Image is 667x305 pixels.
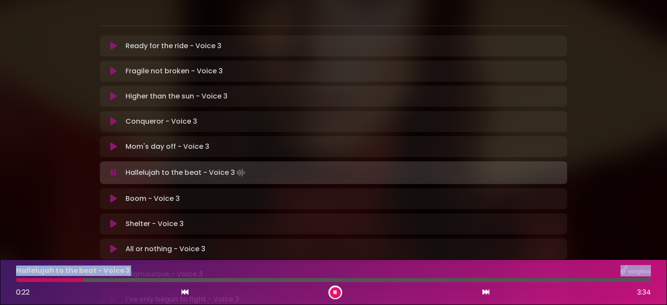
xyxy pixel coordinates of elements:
p: Shelter - Voice 3 [125,219,184,229]
span: 0:22 [16,287,30,297]
img: waveform4.gif [235,167,247,179]
p: Higher than the sun - Voice 3 [125,91,228,102]
p: All or nothing - Voice 3 [125,244,205,254]
p: Hallelujah to the beat - Voice 3 [125,167,247,179]
span: 3:34 [637,287,651,298]
p: Ready for the ride - Voice 3 [125,41,221,51]
img: songbox-logo-white.png [621,265,651,276]
p: Boom - Voice 3 [125,193,180,204]
p: Mom's day off - Voice 3 [125,141,209,152]
p: Fragile not broken - Voice 3 [125,66,223,76]
p: Conqueror - Voice 3 [125,116,197,127]
p: Hallelujah to the beat - Voice 3 [16,266,130,276]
